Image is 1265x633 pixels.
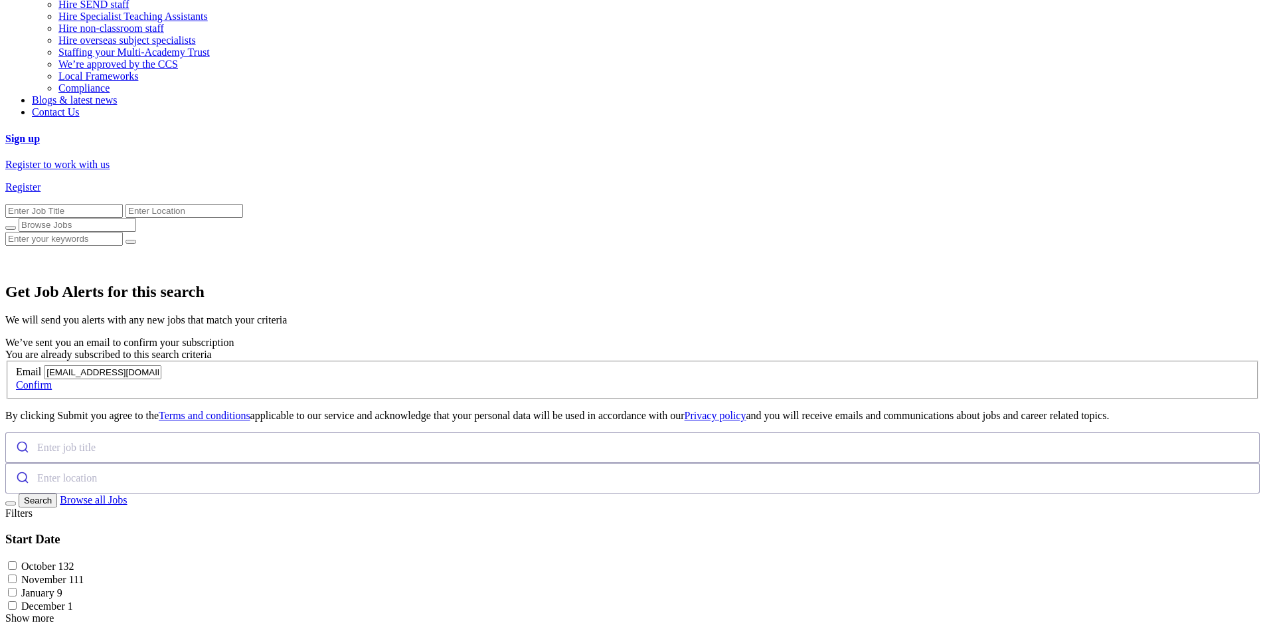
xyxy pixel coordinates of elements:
a: Privacy policy [685,410,746,421]
input: Submit [37,433,1259,462]
div: Submit [5,432,1260,463]
input: Browse Jobs [19,218,136,232]
div: Submit [5,463,1260,494]
label: Email [16,366,41,377]
span: You are already subscribed to this search criteria [5,349,212,360]
a: Blogs & latest news [32,94,117,106]
button: Submit [6,464,37,493]
input: Search for: [5,232,123,246]
span: 1 [68,600,73,612]
a: Contact Us [32,106,80,118]
a: Local Frameworks [58,70,138,82]
input: January 9 [8,588,17,596]
h4: Sign up [5,133,1260,145]
span: November [21,574,66,585]
span: 111 [69,574,84,585]
p: Register to work with us [5,159,1260,171]
span: 9 [57,587,62,598]
h2: Get Job Alerts for this search [5,283,1260,301]
input: October 132 [8,561,17,570]
p: By clicking Submit you agree to the applicable to our service and acknowledge that your personal ... [5,410,1260,422]
a: We’re approved by the CCS [58,58,178,70]
a: Terms and conditions [159,410,250,421]
span: January [21,587,54,598]
input: December 1 [8,601,17,610]
a: Staffing your Multi-Academy Trust [58,46,210,58]
span: October [21,561,56,572]
span: December [21,600,65,612]
p: Register [5,181,1260,193]
a: Sign up Register to work with us Register [5,133,1260,193]
a: Hire non-classroom staff [58,23,164,34]
h3: Start Date [5,532,1260,547]
a: Hire Specialist Teaching Assistants [58,11,208,22]
span: 132 [58,561,74,572]
button: Submit [6,433,37,462]
button: Show more [5,612,54,624]
input: Enter Job Title [5,204,123,218]
a: Hire overseas subject specialists [58,35,196,46]
span: Filters [5,507,33,519]
a: Compliance [58,82,110,94]
input: Submit [37,464,1259,493]
span: We’ve sent you an email to confirm your subscription [5,337,234,348]
button: Search [19,494,57,507]
a: Browse all Jobs [60,494,127,505]
input: November 111 [8,575,17,583]
input: Enter Location [126,204,243,218]
p: We will send you alerts with any new jobs that match your criteria [5,314,1260,326]
a: Confirm [16,379,52,391]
